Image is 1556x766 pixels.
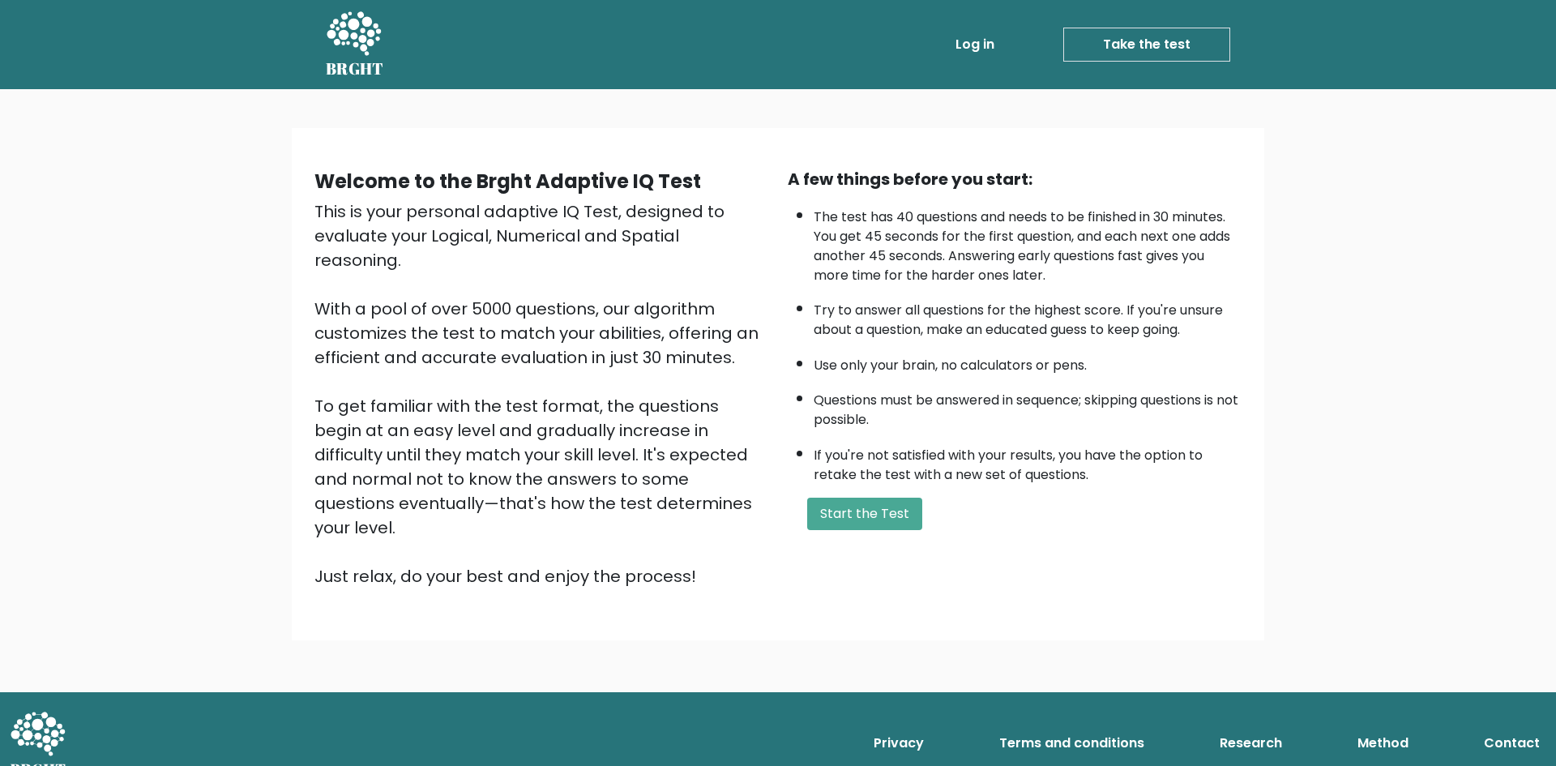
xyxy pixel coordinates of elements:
[949,28,1001,61] a: Log in
[993,727,1151,760] a: Terms and conditions
[1351,727,1415,760] a: Method
[807,498,922,530] button: Start the Test
[788,167,1242,191] div: A few things before you start:
[1477,727,1546,760] a: Contact
[1063,28,1230,62] a: Take the test
[326,6,384,83] a: BRGHT
[314,168,701,195] b: Welcome to the Brght Adaptive IQ Test
[814,293,1242,340] li: Try to answer all questions for the highest score. If you're unsure about a question, make an edu...
[814,348,1242,375] li: Use only your brain, no calculators or pens.
[1213,727,1289,760] a: Research
[814,383,1242,430] li: Questions must be answered in sequence; skipping questions is not possible.
[814,199,1242,285] li: The test has 40 questions and needs to be finished in 30 minutes. You get 45 seconds for the firs...
[814,438,1242,485] li: If you're not satisfied with your results, you have the option to retake the test with a new set ...
[326,59,384,79] h5: BRGHT
[314,199,768,588] div: This is your personal adaptive IQ Test, designed to evaluate your Logical, Numerical and Spatial ...
[867,727,930,760] a: Privacy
